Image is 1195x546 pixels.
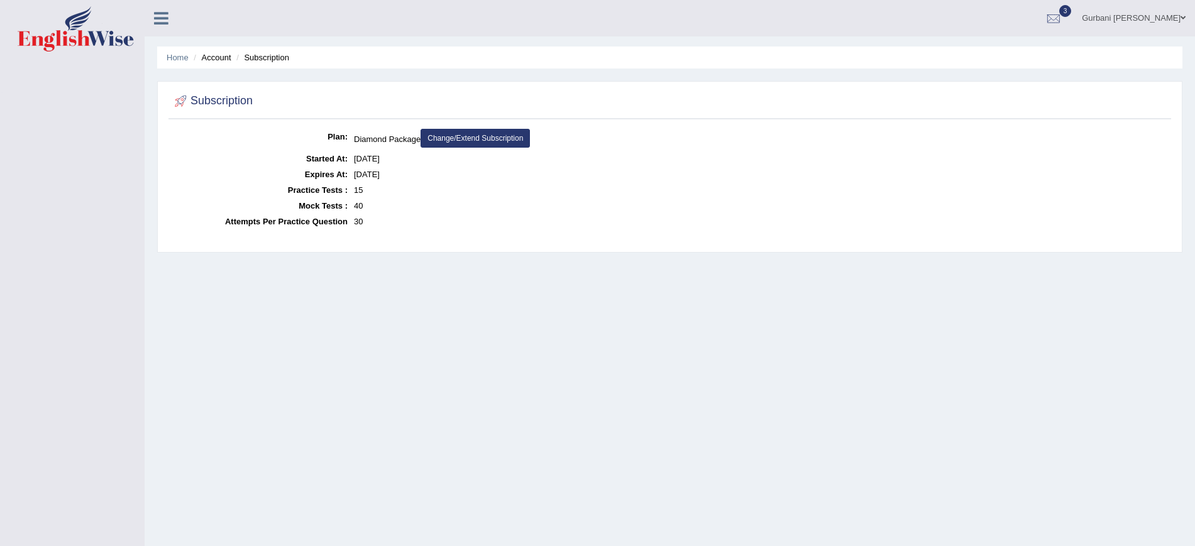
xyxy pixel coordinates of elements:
[354,129,1168,151] dd: Diamond Package
[354,182,1168,198] dd: 15
[172,129,348,145] dt: Plan:
[172,182,348,198] dt: Practice Tests :
[172,214,348,229] dt: Attempts Per Practice Question
[421,129,530,148] a: Change/Extend Subscription
[354,167,1168,182] dd: [DATE]
[190,52,231,63] li: Account
[172,92,253,111] h2: Subscription
[172,151,348,167] dt: Started At:
[233,52,289,63] li: Subscription
[1059,5,1072,17] span: 3
[172,167,348,182] dt: Expires At:
[354,198,1168,214] dd: 40
[167,53,189,62] a: Home
[172,198,348,214] dt: Mock Tests :
[354,214,1168,229] dd: 30
[354,151,1168,167] dd: [DATE]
